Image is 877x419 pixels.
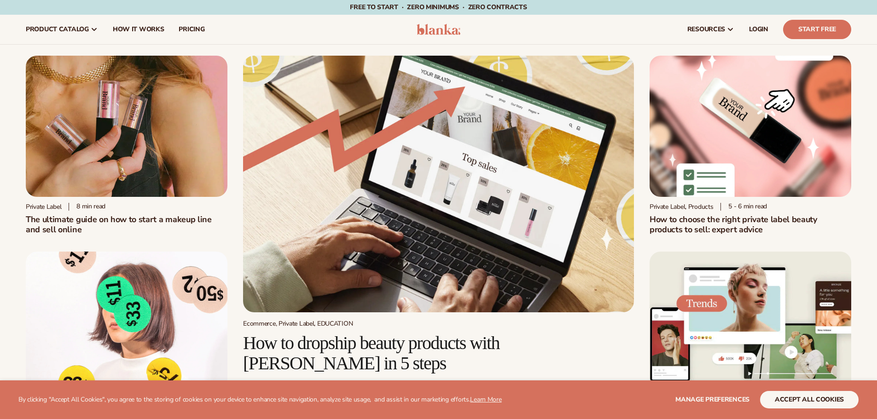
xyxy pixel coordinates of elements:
a: resources [680,15,742,44]
p: By clicking "Accept All Cookies", you agree to the storing of cookies on your device to enhance s... [18,396,502,404]
span: How It Works [113,26,164,33]
h2: How to dropship beauty products with [PERSON_NAME] in 5 steps [243,333,634,373]
h2: How to choose the right private label beauty products to sell: expert advice [650,214,851,235]
a: How It Works [105,15,172,44]
img: logo [417,24,460,35]
a: Start Free [783,20,851,39]
a: pricing [171,15,212,44]
span: pricing [179,26,204,33]
span: Manage preferences [675,395,749,404]
img: Person holding branded make up with a solid pink background [26,56,227,197]
button: Manage preferences [675,391,749,408]
a: Learn More [470,395,501,404]
div: Private Label, Products [650,203,714,211]
h1: The ultimate guide on how to start a makeup line and sell online [26,214,227,235]
div: 8 min read [69,203,105,211]
a: Private Label Beauty Products Click Private Label, Products 5 - 6 min readHow to choose the right... [650,56,851,235]
img: Profitability of private label company [26,252,227,393]
a: Growing money with ecommerce Ecommerce, Private Label, EDUCATION How to dropship beauty products ... [243,56,634,413]
img: Social media trends this week (Updated weekly) [650,252,851,393]
span: resources [687,26,725,33]
span: product catalog [26,26,89,33]
div: 5 - 6 min read [720,203,767,211]
div: Ecommerce, Private Label, EDUCATION [243,320,634,327]
span: Free to start · ZERO minimums · ZERO contracts [350,3,527,11]
img: Private Label Beauty Products Click [650,56,851,197]
button: accept all cookies [760,391,859,408]
span: LOGIN [749,26,768,33]
div: Private label [26,203,61,211]
a: product catalog [18,15,105,44]
a: Person holding branded make up with a solid pink background Private label 8 min readThe ultimate ... [26,56,227,235]
a: LOGIN [742,15,776,44]
img: Growing money with ecommerce [243,56,634,312]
